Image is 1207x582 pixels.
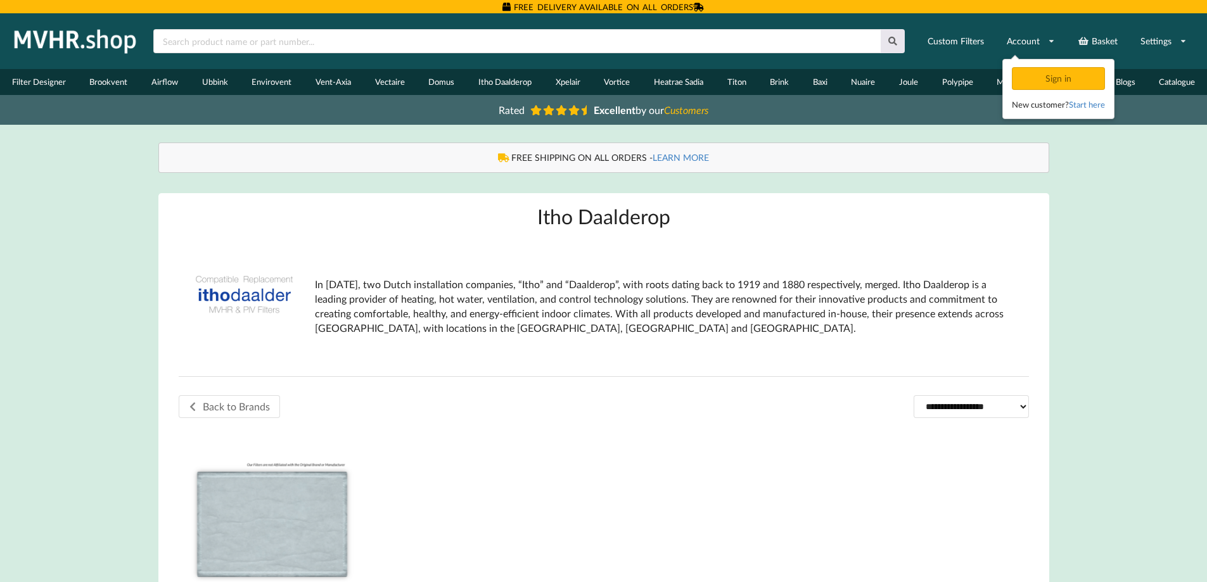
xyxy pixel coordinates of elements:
[240,69,304,95] a: Envirovent
[179,203,1029,229] h1: Itho Daalderop
[653,152,709,163] a: LEARN MORE
[887,69,930,95] a: Joule
[985,69,1043,95] a: Monsoon
[715,69,758,95] a: Titon
[664,104,708,116] i: Customers
[592,69,642,95] a: Vortice
[758,69,801,95] a: Brink
[1012,98,1105,111] div: New customer?
[999,30,1063,53] a: Account
[544,69,592,95] a: Xpelair
[179,395,280,418] a: Back to Brands
[363,69,417,95] a: Vectaire
[1012,67,1105,90] div: Sign in
[642,69,715,95] a: Heatrae Sadia
[1070,30,1126,53] a: Basket
[914,395,1029,417] select: Shop order
[1147,69,1207,95] a: Catalogue
[78,69,140,95] a: Brookvent
[172,151,1036,164] div: FREE SHIPPING ON ALL ORDERS -
[139,69,190,95] a: Airflow
[490,99,718,120] a: Rated Excellentby ourCustomers
[189,239,300,350] img: Ithodaalderop-Compatible-Replacement-Filters.png
[919,30,992,53] a: Custom Filters
[1132,30,1195,53] a: Settings
[9,25,142,57] img: mvhr.shop.png
[499,104,525,116] span: Rated
[594,104,708,116] span: by our
[303,69,363,95] a: Vent-Axia
[801,69,840,95] a: Baxi
[315,277,1019,335] p: In [DATE], two Dutch installation companies, “Itho” and “Daalderop”, with roots dating back to 19...
[190,69,240,95] a: Ubbink
[1012,73,1108,84] a: Sign in
[416,69,466,95] a: Domus
[1069,99,1105,110] a: Start here
[930,69,985,95] a: Polypipe
[153,29,881,53] input: Search product name or part number...
[594,104,635,116] b: Excellent
[466,69,544,95] a: Itho Daalderop
[840,69,888,95] a: Nuaire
